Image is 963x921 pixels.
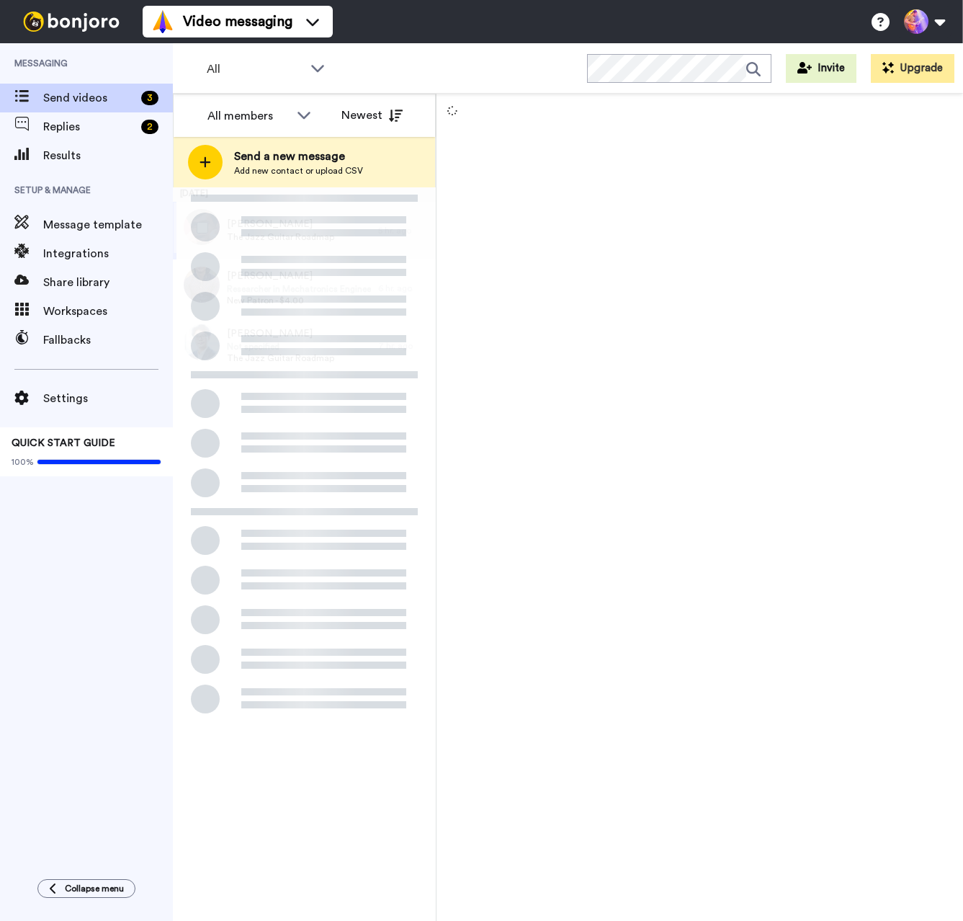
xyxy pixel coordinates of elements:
button: Invite [786,54,856,83]
span: Fallbacks [43,332,173,349]
span: [PERSON_NAME] [227,217,334,231]
span: New Patron - $4.00 [227,295,371,306]
span: Replies [43,118,135,135]
div: All members [207,107,290,125]
span: Video messaging [183,12,292,32]
span: Collapse menu [65,883,124,894]
span: All [207,61,303,78]
button: Upgrade [871,54,954,83]
span: 100% [12,456,34,468]
span: Add new contact or upload CSV [234,165,363,177]
img: bb196ada-e5d6-465c-978b-011acdadfdb0.jpg [184,324,220,360]
span: QUICK START GUIDE [12,438,115,448]
span: Settings [43,390,173,407]
div: 6 hr. ago [378,282,429,294]
span: Send videos [43,89,135,107]
div: 2 [141,120,158,134]
div: 7 hr. ago [378,340,429,352]
span: [PERSON_NAME] [227,269,371,283]
span: Workspaces [43,303,173,320]
div: [DATE] [173,187,436,202]
span: Not specified [227,341,334,352]
span: The Jazz Guitar Roadmap [227,231,334,243]
span: Results [43,147,173,164]
button: Newest [331,101,413,130]
div: 3 [141,91,158,105]
img: bj-logo-header-white.svg [17,12,125,32]
div: 5 hr. ago [378,225,429,236]
span: Message template [43,216,173,233]
span: Share library [43,274,173,291]
span: Send a new message [234,148,363,165]
span: The Jazz Guitar Roadmap [227,352,334,364]
button: Collapse menu [37,879,135,898]
span: Integrations [43,245,173,262]
span: [PERSON_NAME] [227,326,334,341]
span: Researcher in Mechatronics Engineering [227,283,371,295]
img: vm-color.svg [151,10,174,33]
img: f2cf97fd-7418-4b9e-9df5-083069936088.jpg [184,267,220,303]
